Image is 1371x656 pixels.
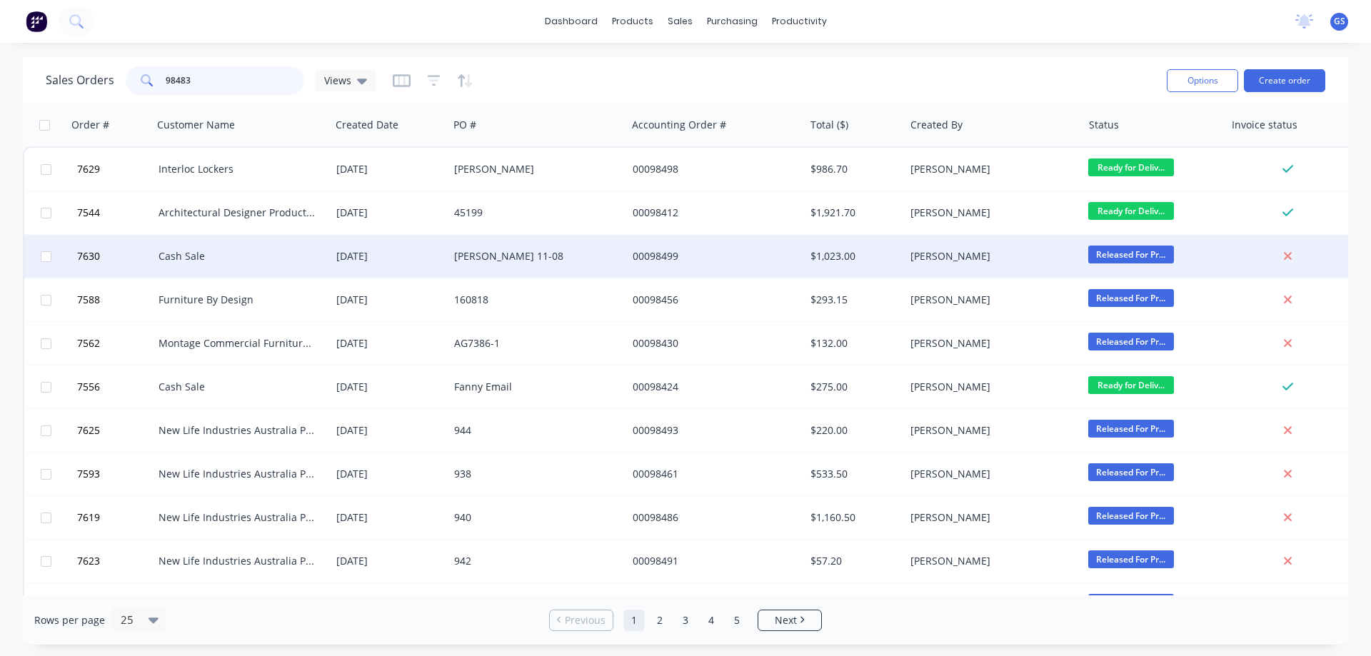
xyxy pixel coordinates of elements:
a: Previous page [550,613,613,627]
button: 7544 [73,191,159,234]
a: dashboard [538,11,605,32]
div: New Life Industries Australia Pty Ltd [159,423,317,438]
div: [PERSON_NAME] [910,510,1069,525]
button: 7556 [73,365,159,408]
div: Interloc Lockers [159,162,317,176]
div: $220.00 [810,423,894,438]
div: Invoice status [1232,118,1297,132]
div: Created By [910,118,963,132]
span: 7562 [77,336,100,350]
div: [DATE] [336,249,443,263]
div: 00098424 [633,380,791,394]
input: Search... [166,66,305,95]
div: [PERSON_NAME] [910,423,1069,438]
div: 940 [454,510,613,525]
div: PO # [453,118,476,132]
button: Options [1167,69,1238,92]
div: Total ($) [810,118,848,132]
button: Create order [1244,69,1325,92]
span: Released For Pr... [1088,594,1174,612]
div: [DATE] [336,554,443,568]
div: AG7386-1 [454,336,613,350]
div: [DATE] [336,206,443,220]
div: 00098412 [633,206,791,220]
div: Montage Commercial Furniture Pty Ltd [159,336,317,350]
div: Fanny Email [454,380,613,394]
div: $1,160.50 [810,510,894,525]
div: Cash Sale [159,249,317,263]
a: Page 5 [726,610,748,631]
div: 00098486 [633,510,791,525]
div: 00098456 [633,293,791,307]
div: $132.00 [810,336,894,350]
div: purchasing [700,11,765,32]
div: 00098493 [633,423,791,438]
div: Cash Sale [159,380,317,394]
button: 7588 [73,278,159,321]
div: $293.15 [810,293,894,307]
div: [PERSON_NAME] [910,249,1069,263]
div: [DATE] [336,510,443,525]
div: $986.70 [810,162,894,176]
div: Accounting Order # [632,118,726,132]
span: Ready for Deliv... [1088,376,1174,394]
a: Page 4 [700,610,722,631]
div: New Life Industries Australia Pty Ltd [159,510,317,525]
div: $275.00 [810,380,894,394]
div: Status [1089,118,1119,132]
div: [PERSON_NAME] [910,554,1069,568]
button: 7562 [73,322,159,365]
span: Released For Pr... [1088,333,1174,350]
div: 45199 [454,206,613,220]
span: 7630 [77,249,100,263]
span: Released For Pr... [1088,246,1174,263]
div: [DATE] [336,380,443,394]
span: Rows per page [34,613,105,627]
span: 7544 [77,206,100,220]
div: Created Date [336,118,398,132]
button: 7623 [73,540,159,582]
div: 944 [454,423,613,438]
span: Next [775,613,797,627]
span: 7556 [77,380,100,394]
span: 7625 [77,423,100,438]
ul: Pagination [543,610,828,631]
div: $57.20 [810,554,894,568]
div: [DATE] [336,162,443,176]
div: [PERSON_NAME] 11-08 [454,249,613,263]
span: Ready for Deliv... [1088,158,1174,176]
div: [PERSON_NAME] [910,336,1069,350]
span: Released For Pr... [1088,550,1174,568]
span: 7593 [77,467,100,481]
div: [DATE] [336,423,443,438]
span: Ready for Deliv... [1088,202,1174,220]
div: $1,023.00 [810,249,894,263]
div: 942 [454,554,613,568]
span: Released For Pr... [1088,420,1174,438]
div: New Life Industries Australia Pty Ltd [159,467,317,481]
button: 7593 [73,453,159,495]
button: 7619 [73,496,159,539]
button: 7630 [73,235,159,278]
span: Released For Pr... [1088,507,1174,525]
a: Page 1 is your current page [623,610,645,631]
span: Views [324,73,351,88]
div: 00098461 [633,467,791,481]
div: 00098491 [633,554,791,568]
a: Next page [758,613,821,627]
button: 7548 [73,583,159,626]
span: Released For Pr... [1088,463,1174,481]
h1: Sales Orders [46,74,114,87]
div: $1,921.70 [810,206,894,220]
div: [PERSON_NAME] [454,162,613,176]
span: 7629 [77,162,100,176]
div: sales [661,11,700,32]
div: 160818 [454,293,613,307]
div: [PERSON_NAME] [910,380,1069,394]
div: Order # [71,118,109,132]
div: [PERSON_NAME] [910,162,1069,176]
button: 7629 [73,148,159,191]
div: [PERSON_NAME] [910,293,1069,307]
span: Released For Pr... [1088,289,1174,307]
div: 00098499 [633,249,791,263]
